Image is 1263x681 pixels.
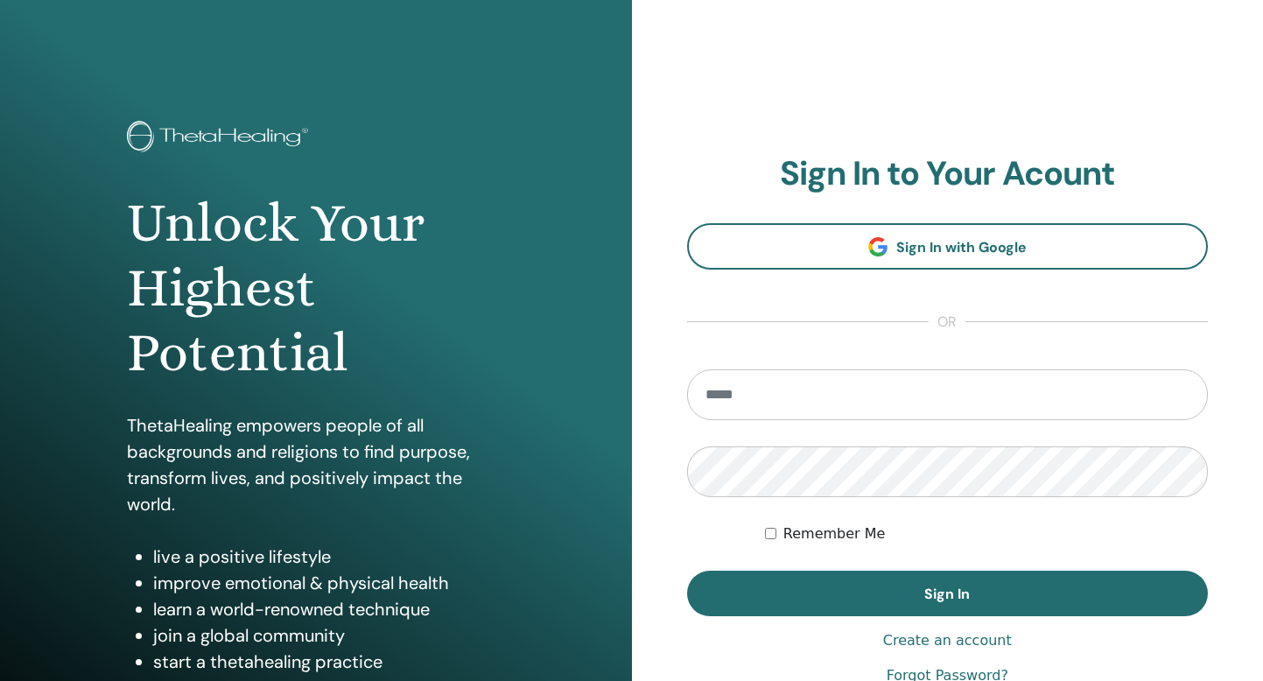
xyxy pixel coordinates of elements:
[929,312,965,333] span: or
[687,223,1209,270] a: Sign In with Google
[896,238,1027,256] span: Sign In with Google
[924,585,970,603] span: Sign In
[127,412,504,517] p: ThetaHealing empowers people of all backgrounds and religions to find purpose, transform lives, a...
[153,649,504,675] li: start a thetahealing practice
[883,630,1012,651] a: Create an account
[765,523,1208,544] div: Keep me authenticated indefinitely or until I manually logout
[153,622,504,649] li: join a global community
[153,544,504,570] li: live a positive lifestyle
[783,523,886,544] label: Remember Me
[127,191,504,386] h1: Unlock Your Highest Potential
[687,154,1209,194] h2: Sign In to Your Acount
[153,570,504,596] li: improve emotional & physical health
[687,571,1209,616] button: Sign In
[153,596,504,622] li: learn a world-renowned technique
